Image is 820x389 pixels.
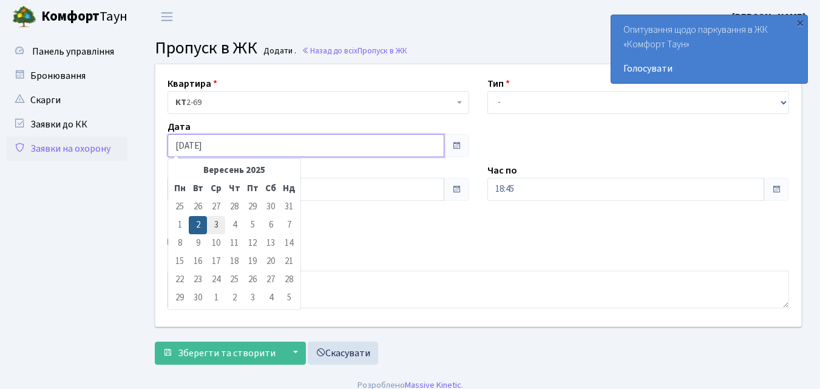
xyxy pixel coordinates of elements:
[168,120,191,134] label: Дата
[6,112,127,137] a: Заявки до КК
[168,91,469,114] span: <b>КТ</b>&nbsp;&nbsp;&nbsp;&nbsp;2-69
[225,234,243,252] td: 11
[262,180,280,198] th: Сб
[207,198,225,216] td: 27
[171,289,189,307] td: 29
[189,234,207,252] td: 9
[189,216,207,234] td: 2
[262,198,280,216] td: 30
[280,234,298,252] td: 14
[243,234,262,252] td: 12
[207,271,225,289] td: 24
[41,7,127,27] span: Таун
[225,216,243,234] td: 4
[168,76,217,91] label: Квартира
[32,45,114,58] span: Панель управління
[6,137,127,161] a: Заявки на охорону
[171,252,189,271] td: 15
[357,45,407,56] span: Пропуск в ЖК
[171,198,189,216] td: 25
[189,252,207,271] td: 16
[280,180,298,198] th: Нд
[207,216,225,234] td: 3
[189,289,207,307] td: 30
[280,252,298,271] td: 21
[178,347,276,360] span: Зберегти та створити
[243,271,262,289] td: 26
[262,271,280,289] td: 27
[243,198,262,216] td: 29
[6,39,127,64] a: Панель управління
[243,216,262,234] td: 5
[171,180,189,198] th: Пн
[280,198,298,216] td: 31
[623,61,795,76] a: Голосувати
[189,180,207,198] th: Вт
[262,252,280,271] td: 20
[6,88,127,112] a: Скарги
[152,7,182,27] button: Переключити навігацію
[155,342,283,365] button: Зберегти та створити
[262,289,280,307] td: 4
[41,7,100,26] b: Комфорт
[302,45,407,56] a: Назад до всіхПропуск в ЖК
[611,15,807,83] div: Опитування щодо паркування в ЖК «Комфорт Таун»
[171,271,189,289] td: 22
[732,10,805,24] a: [PERSON_NAME]
[189,161,280,180] th: Вересень 2025
[189,271,207,289] td: 23
[207,180,225,198] th: Ср
[225,198,243,216] td: 28
[794,16,806,29] div: ×
[487,163,517,178] label: Час по
[243,180,262,198] th: Пт
[175,96,454,109] span: <b>КТ</b>&nbsp;&nbsp;&nbsp;&nbsp;2-69
[280,289,298,307] td: 5
[175,96,186,109] b: КТ
[261,46,296,56] small: Додати .
[12,5,36,29] img: logo.png
[225,180,243,198] th: Чт
[262,234,280,252] td: 13
[280,216,298,234] td: 7
[207,252,225,271] td: 17
[262,216,280,234] td: 6
[171,234,189,252] td: 8
[308,342,378,365] a: Скасувати
[225,289,243,307] td: 2
[155,36,257,60] span: Пропуск в ЖК
[243,289,262,307] td: 3
[243,252,262,271] td: 19
[487,76,510,91] label: Тип
[225,252,243,271] td: 18
[280,271,298,289] td: 28
[225,271,243,289] td: 25
[171,216,189,234] td: 1
[207,289,225,307] td: 1
[6,64,127,88] a: Бронювання
[207,234,225,252] td: 10
[189,198,207,216] td: 26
